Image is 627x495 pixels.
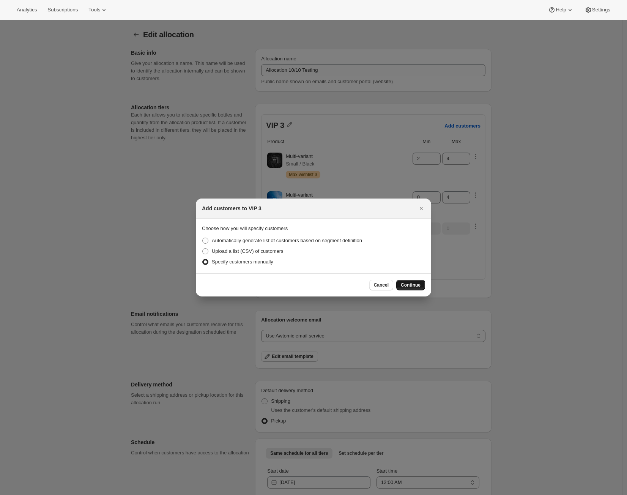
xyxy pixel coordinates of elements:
[47,7,78,13] span: Subscriptions
[396,280,425,290] button: Continue
[88,7,100,13] span: Tools
[544,5,578,15] button: Help
[556,7,566,13] span: Help
[202,225,425,232] p: Choose how you will specify customers
[12,5,41,15] button: Analytics
[17,7,37,13] span: Analytics
[202,205,262,212] h2: Add customers to VIP 3
[84,5,112,15] button: Tools
[416,203,427,214] button: Close
[401,282,421,288] span: Continue
[212,238,362,243] span: Automatically generate list of customers based on segment definition
[212,248,284,254] span: Upload a list (CSV) of customers
[369,280,393,290] button: Cancel
[592,7,610,13] span: Settings
[374,282,389,288] span: Cancel
[580,5,615,15] button: Settings
[212,259,273,265] span: Specify customers manually
[43,5,82,15] button: Subscriptions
